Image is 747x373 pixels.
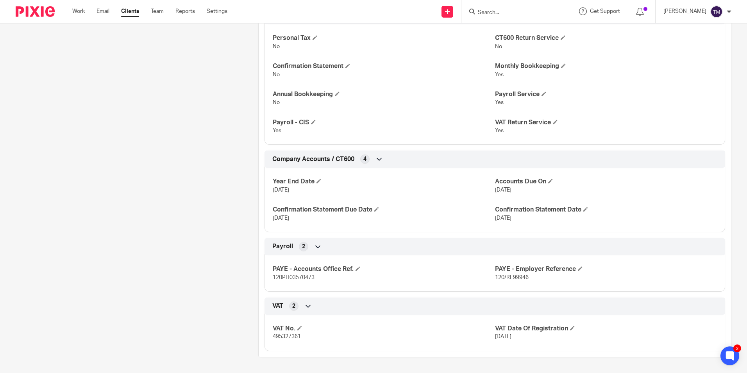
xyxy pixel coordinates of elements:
span: Yes [495,100,504,105]
span: [DATE] [273,187,289,193]
span: No [495,44,502,49]
h4: Personal Tax [273,34,495,42]
img: svg%3E [710,5,723,18]
img: Pixie [16,6,55,17]
h4: Payroll - CIS [273,118,495,127]
a: Clients [121,7,139,15]
span: 495327361 [273,334,301,339]
input: Search [477,9,547,16]
span: Yes [273,128,281,133]
span: Yes [495,128,504,133]
h4: Monthly Bookkeeping [495,62,717,70]
h4: Year End Date [273,178,495,186]
span: VAT [272,302,283,310]
span: [DATE] [273,215,289,221]
h4: Annual Bookkeeping [273,90,495,99]
a: Settings [207,7,227,15]
span: 4 [363,155,366,163]
h4: Confirmation Statement [273,62,495,70]
span: 120/RE99946 [495,275,529,280]
span: [DATE] [495,187,511,193]
h4: CT600 Return Service [495,34,717,42]
span: No [273,44,280,49]
span: 2 [292,302,295,310]
span: 120PH03570473 [273,275,315,280]
div: 2 [733,344,741,352]
span: [DATE] [495,215,511,221]
h4: PAYE - Employer Reference [495,265,717,273]
span: Company Accounts / CT600 [272,155,354,163]
span: Get Support [590,9,620,14]
h4: PAYE - Accounts Office Ref. [273,265,495,273]
h4: Confirmation Statement Due Date [273,206,495,214]
h4: VAT Date Of Registration [495,325,717,333]
span: No [273,72,280,77]
h4: Confirmation Statement Date [495,206,717,214]
a: Work [72,7,85,15]
h4: VAT No. [273,325,495,333]
span: No [273,100,280,105]
span: Payroll [272,242,293,251]
span: 2 [302,243,305,251]
h4: VAT Return Service [495,118,717,127]
h4: Payroll Service [495,90,717,99]
a: Team [151,7,164,15]
span: Yes [495,72,504,77]
p: [PERSON_NAME] [663,7,706,15]
h4: Accounts Due On [495,178,717,186]
span: [DATE] [495,334,511,339]
a: Reports [175,7,195,15]
a: Email [97,7,109,15]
